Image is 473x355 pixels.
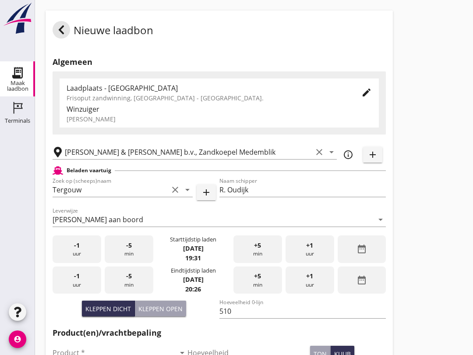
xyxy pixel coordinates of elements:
i: add [201,187,212,198]
span: +1 [306,241,313,250]
span: +5 [254,271,261,281]
div: Kleppen dicht [85,304,131,313]
i: account_circle [9,330,26,348]
div: Kleppen open [138,304,183,313]
i: clear [314,147,325,157]
i: date_range [357,275,367,285]
div: uur [53,235,101,263]
div: uur [286,266,334,294]
h2: Product(en)/vrachtbepaling [53,327,386,339]
i: edit [361,87,372,98]
button: Kleppen dicht [82,301,135,316]
i: add [367,149,378,160]
div: Winzuiger [67,104,372,114]
div: min [233,266,282,294]
i: arrow_drop_down [182,185,193,195]
input: Naam schipper [219,183,386,197]
div: uur [53,266,101,294]
i: info_outline [343,149,353,160]
div: Starttijdstip laden [170,235,216,244]
div: min [105,266,153,294]
span: -1 [74,241,80,250]
img: logo-small.a267ee39.svg [2,2,33,35]
h2: Algemeen [53,56,386,68]
div: min [233,235,282,263]
div: uur [286,235,334,263]
i: date_range [357,244,367,254]
span: -5 [126,271,132,281]
div: Laadplaats - [GEOGRAPHIC_DATA] [67,83,347,93]
div: Eindtijdstip laden [171,266,216,275]
strong: 20:26 [185,285,201,293]
div: Terminals [5,118,30,124]
input: Zoek op (scheeps)naam [53,183,168,197]
div: [PERSON_NAME] [67,114,372,124]
input: Hoeveelheid 0-lijn [219,304,386,318]
span: +5 [254,241,261,250]
span: -5 [126,241,132,250]
i: clear [170,185,180,195]
i: arrow_drop_down [326,147,337,157]
div: min [105,235,153,263]
div: [PERSON_NAME] aan boord [53,216,143,224]
h2: Beladen vaartuig [67,167,111,174]
i: arrow_drop_down [375,214,386,225]
input: Losplaats [65,145,312,159]
button: Kleppen open [135,301,186,316]
span: +1 [306,271,313,281]
strong: 19:31 [185,254,201,262]
div: Frisoput zandwinning, [GEOGRAPHIC_DATA] - [GEOGRAPHIC_DATA]. [67,93,347,103]
strong: [DATE] [183,244,204,252]
span: -1 [74,271,80,281]
div: Nieuwe laadbon [53,21,153,42]
strong: [DATE] [183,275,204,284]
